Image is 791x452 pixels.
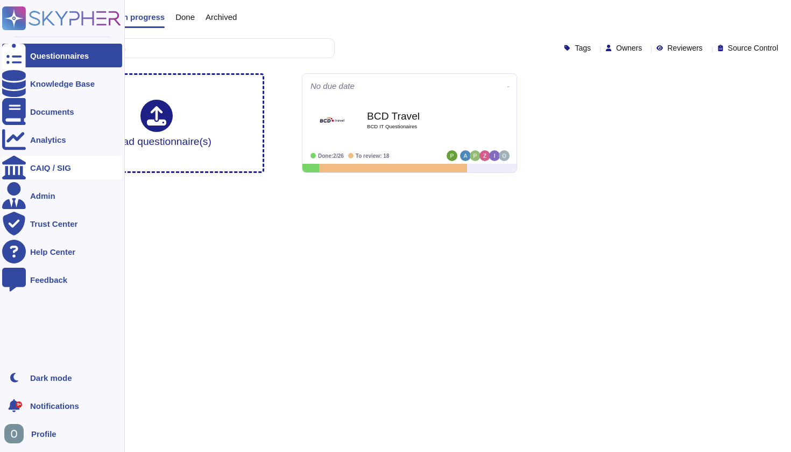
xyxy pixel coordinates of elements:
div: Feedback [30,276,67,284]
span: Profile [31,430,56,438]
div: Analytics [30,136,66,144]
div: Help Center [30,248,75,256]
span: No due date [310,82,355,90]
a: Trust Center [2,212,122,235]
img: user [479,150,490,161]
span: Notifications [30,402,79,410]
div: CAIQ / SIG [30,164,71,172]
img: user [489,150,500,161]
b: BCD Travel [367,111,475,121]
img: Logo [319,107,345,134]
div: Documents [30,108,74,116]
button: user [2,422,31,446]
a: CAIQ / SIG [2,156,122,179]
span: Owners [616,44,642,52]
div: 9+ [16,401,22,408]
div: Knowledge Base [30,80,95,88]
img: user [470,150,481,161]
img: user [460,150,471,161]
img: user [4,424,24,443]
a: Analytics [2,128,122,151]
span: To review: 18 [356,153,390,159]
span: In progress [121,13,165,21]
a: Knowledge Base [2,72,122,95]
a: Questionnaires [2,44,122,67]
div: Questionnaires [30,52,89,60]
span: Tags [575,44,591,52]
a: Admin [2,184,122,207]
div: Dark mode [30,374,72,382]
a: Feedback [2,268,122,291]
img: user [447,150,457,161]
span: Source Control [728,44,778,52]
span: BCD IT Questionaires [367,124,475,129]
a: Documents [2,100,122,123]
img: user [499,150,510,161]
span: Archived [206,13,237,21]
div: Trust Center [30,220,77,228]
a: Help Center [2,240,122,263]
div: Admin [30,192,55,200]
div: Upload questionnaire(s) [102,100,211,147]
span: Done [175,13,195,21]
input: Search by keywords [43,39,334,58]
span: Reviewers [667,44,702,52]
span: Done: 2/26 [318,153,344,159]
